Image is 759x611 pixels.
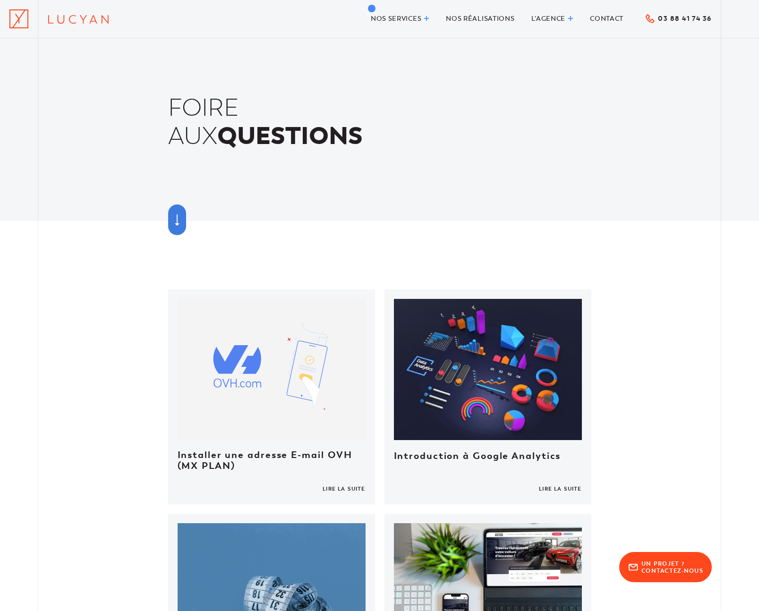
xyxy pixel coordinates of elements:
[446,15,514,23] span: Nos réalisations
[371,13,429,25] a: Nos services
[371,15,421,23] span: Nos services
[658,15,712,22] span: 03 88 41 74 36
[217,120,363,152] strong: questions
[641,560,703,575] span: Un projet ? Contactez-nous
[168,94,363,122] span: Foire
[168,122,363,151] span: aux
[446,13,514,25] a: Nos réalisations
[590,13,623,25] a: Contact
[531,15,566,23] span: L’agence
[590,15,623,23] span: Contact
[644,12,712,24] a: 03 88 41 74 36
[619,552,712,582] a: Un projet ?Contactez-nous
